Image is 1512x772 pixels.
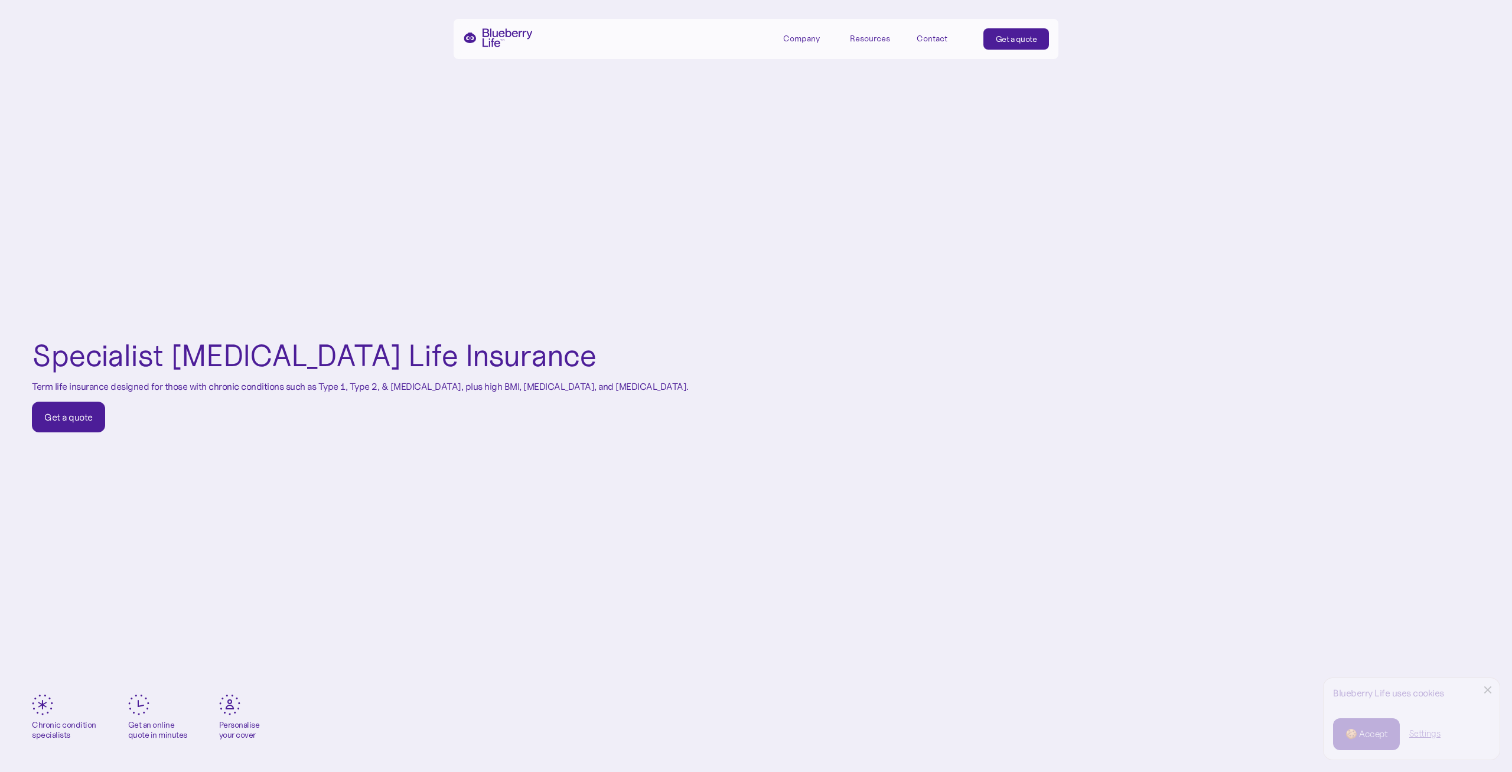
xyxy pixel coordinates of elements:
div: Chronic condition specialists [32,720,96,740]
div: Resources [850,28,903,48]
p: Term life insurance designed for those with chronic conditions such as Type 1, Type 2, & [MEDICAL... [32,381,689,392]
div: Personalise your cover [219,720,260,740]
div: Get a quote [44,411,93,423]
div: Contact [917,34,947,44]
a: Contact [917,28,970,48]
div: Get an online quote in minutes [128,720,187,740]
div: Company [783,34,820,44]
div: Resources [850,34,890,44]
a: Get a quote [983,28,1050,50]
a: Close Cookie Popup [1476,678,1500,702]
div: 🍪 Accept [1345,728,1387,741]
div: Get a quote [996,33,1037,45]
div: Blueberry Life uses cookies [1333,688,1490,699]
div: Company [783,28,836,48]
a: 🍪 Accept [1333,718,1400,750]
a: Get a quote [32,402,105,432]
h1: Specialist [MEDICAL_DATA] Life Insurance [32,340,597,372]
a: Settings [1409,728,1441,740]
a: home [463,28,533,47]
